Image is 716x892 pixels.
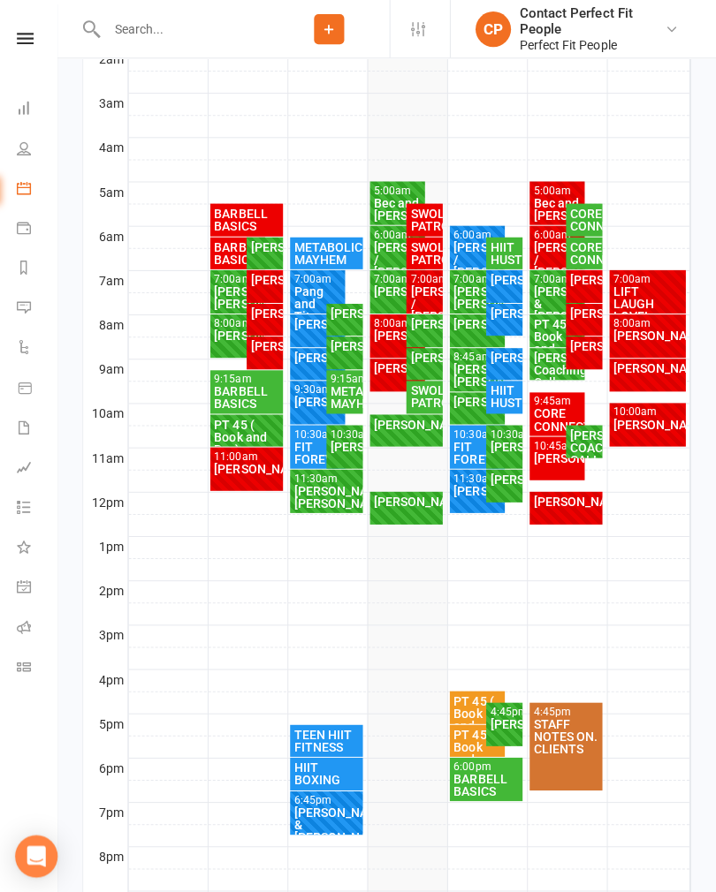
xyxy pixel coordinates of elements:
div: 6:00am [375,229,423,240]
div: 6:00am [534,229,583,240]
a: Roll call kiosk mode [19,607,59,646]
div: 7:00am [454,273,503,284]
div: [PERSON_NAME] [613,329,683,341]
div: 10:00am [613,405,683,417]
a: Payments [19,209,59,249]
div: [PERSON_NAME] [331,439,361,451]
div: [PERSON_NAME] [331,306,361,319]
div: [PERSON_NAME] [454,317,503,329]
div: [PERSON_NAME] [570,273,599,285]
div: [PERSON_NAME] [570,339,599,352]
div: CP [476,11,512,47]
div: 8:00am [613,317,683,329]
th: 7pm [86,799,130,821]
div: BARBELL BASICS [216,384,282,409]
div: 4:45pm [534,704,600,715]
div: [PERSON_NAME] [295,317,344,329]
th: 8pm [86,843,130,866]
div: [PERSON_NAME] [491,715,520,728]
div: [PERSON_NAME] [411,351,440,363]
div: [PERSON_NAME]/ [PERSON_NAME] [216,284,264,309]
th: 3pm [86,623,130,645]
div: 7:00am [534,273,583,284]
div: [PERSON_NAME] [570,306,599,319]
th: 6am [86,225,130,247]
div: HIIT BOXING [295,759,362,783]
div: [PERSON_NAME] [454,395,503,407]
div: TEEN HIIT FITNESS [295,726,362,751]
div: 10:30am [491,427,520,439]
div: Bec and [PERSON_NAME] [534,196,583,221]
div: METABOLIC MAYHEM [295,240,362,265]
input: Search... [103,17,270,42]
a: People [19,130,59,170]
div: Bec and [PERSON_NAME] [375,196,423,221]
div: 7:00am [295,273,344,284]
th: 10am [86,402,130,424]
div: 6:45pm [295,792,362,804]
div: 6:00am [454,229,503,240]
div: 10:30am [331,427,361,439]
div: HIIT HUSTLE [491,240,520,265]
div: [PERSON_NAME] [375,494,441,506]
div: Perfect Fit People [521,37,665,53]
div: CORE CONNECTION [570,240,599,265]
th: 5am [86,181,130,203]
div: [PERSON_NAME] [613,417,683,429]
div: [PERSON_NAME] [216,461,282,473]
div: [PERSON_NAME] [252,339,281,352]
div: [PERSON_NAME] [375,361,423,374]
div: [PERSON_NAME] [491,351,520,363]
a: Reports [19,249,59,289]
div: [PERSON_NAME] [375,417,441,429]
a: Product Sales [19,368,59,408]
div: [PERSON_NAME] / [PERSON_NAME] [534,240,583,277]
div: [PERSON_NAME] [295,395,344,407]
div: 9:45am [534,395,583,406]
div: [PERSON_NAME] & [PERSON_NAME] [534,284,583,321]
div: [PERSON_NAME]. [375,329,423,341]
div: FIT FOREVERS [454,439,503,464]
div: PT 45 ( Book and Pay) [454,692,503,742]
div: 8:00am [216,317,264,329]
a: Dashboard [19,90,59,130]
th: 8am [86,314,130,336]
div: 8:45am [454,351,503,362]
div: [PERSON_NAME] / [PERSON_NAME] [375,240,423,277]
div: [PERSON_NAME] [534,494,600,506]
div: 10:45am [534,439,583,450]
div: [PERSON_NAME] [252,306,281,319]
div: FIT FOREVERS [295,439,344,464]
div: [PERSON_NAME] [534,450,583,463]
div: 10:30am [295,427,344,439]
div: [PERSON_NAME] [331,339,361,352]
th: 9am [86,358,130,380]
th: 4am [86,137,130,159]
div: SWOL PATROL [411,383,440,408]
div: BARBELL BASICS [216,207,282,231]
div: 11:00am [216,450,282,461]
div: 11:30am [454,472,503,483]
th: 4pm [86,667,130,689]
div: [PERSON_NAME] / [PERSON_NAME] [411,284,440,321]
div: 5:00am [534,185,583,196]
div: HIIT HUSTLE [491,383,520,408]
div: BARBELL BASICS [454,770,521,795]
div: [PERSON_NAME] [491,306,520,319]
th: 2am [86,49,130,71]
th: 2pm [86,578,130,601]
div: [PERSON_NAME] / [PERSON_NAME] [454,240,503,277]
th: 5pm [86,711,130,733]
div: SWOL PATROL [411,240,440,265]
div: [PERSON_NAME] [252,240,281,253]
a: Assessments [19,448,59,488]
div: 7:00am [375,273,423,284]
div: [PERSON_NAME] [216,329,264,341]
div: [PERSON_NAME] [491,472,520,484]
div: 8:00am [375,317,423,329]
div: BARBELL BASICS [216,240,264,265]
div: METABOLIC MAYHEM [331,384,361,409]
div: STAFF NOTES ON. CLIENTS [534,715,600,752]
div: 9:15am [216,373,282,384]
div: PT 45 ( Book and Pay) [454,726,503,775]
